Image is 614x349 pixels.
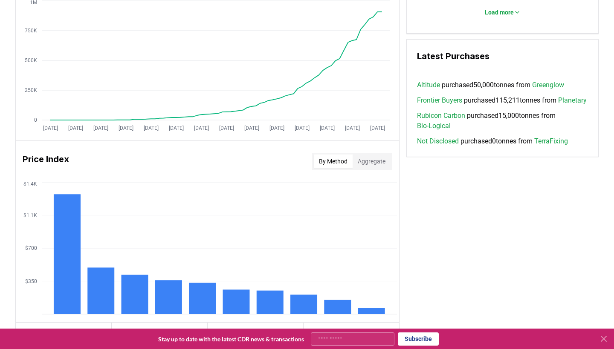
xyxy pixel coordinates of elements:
a: Not Disclosed [417,136,459,146]
button: Load more [478,4,527,21]
a: Frontier Buyers [417,95,462,106]
tspan: [DATE] [244,125,259,131]
tspan: [DATE] [93,125,108,131]
span: purchased 50,000 tonnes from [417,80,564,90]
p: Load more [485,8,514,17]
a: Planetary [558,95,587,106]
tspan: $1.4K [23,181,37,187]
a: Altitude [417,80,440,90]
a: Rubicon Carbon [417,111,465,121]
tspan: [DATE] [194,125,209,131]
tspan: [DATE] [43,125,58,131]
button: Aggregate [353,154,391,168]
span: purchased 15,000 tonnes from [417,111,588,131]
button: By Method [314,154,353,168]
tspan: 750K [25,28,37,34]
h3: Latest Purchases [417,50,588,63]
tspan: [DATE] [219,125,234,131]
tspan: $1.1K [23,212,37,218]
h3: Price Index [23,153,69,170]
tspan: [DATE] [169,125,184,131]
tspan: [DATE] [269,125,284,131]
span: purchased 0 tonnes from [417,136,568,146]
tspan: [DATE] [68,125,83,131]
tspan: [DATE] [345,125,360,131]
tspan: [DATE] [370,125,385,131]
a: Bio-Logical [417,121,451,131]
tspan: $700 [25,245,37,251]
span: purchased 115,211 tonnes from [417,95,587,106]
tspan: $350 [25,278,37,284]
tspan: 250K [25,87,37,93]
tspan: [DATE] [119,125,133,131]
a: TerraFixing [534,136,568,146]
tspan: [DATE] [144,125,159,131]
tspan: 500K [25,57,37,63]
tspan: [DATE] [295,125,310,131]
a: Greenglow [532,80,564,90]
tspan: 0 [34,117,37,123]
tspan: [DATE] [320,125,335,131]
